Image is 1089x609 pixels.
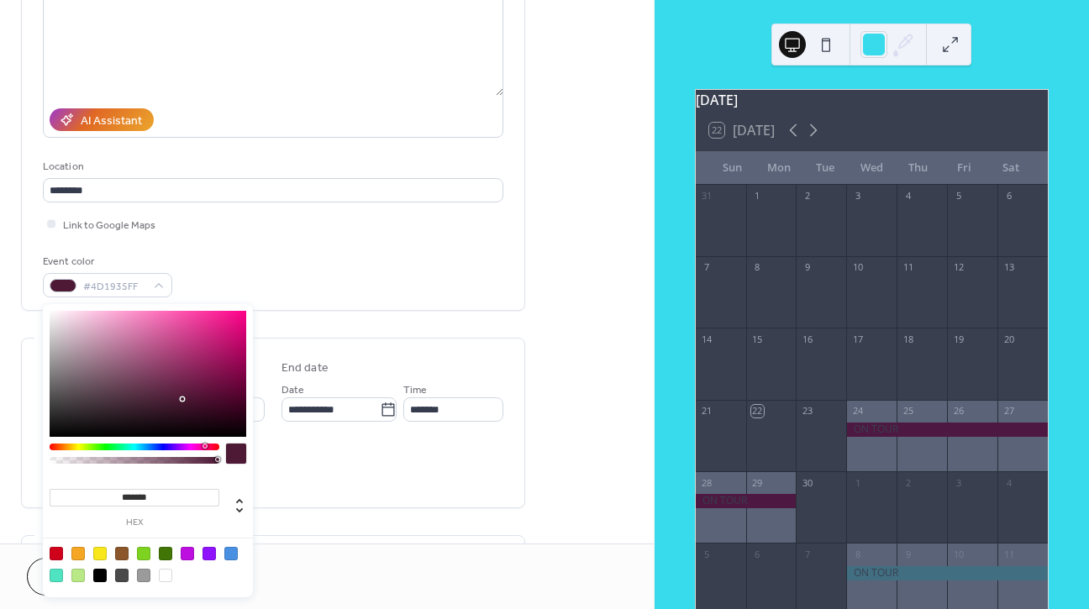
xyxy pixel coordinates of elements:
div: #417505 [159,547,172,560]
div: #D0021B [50,547,63,560]
div: Event color [43,253,169,270]
div: 13 [1002,261,1015,274]
span: Date [281,381,304,399]
div: 30 [801,476,813,489]
div: Wed [849,151,895,185]
div: 14 [701,333,713,345]
div: #000000 [93,569,107,582]
div: 7 [701,261,713,274]
div: 10 [952,548,965,560]
div: End date [281,360,329,377]
div: ON TOUR [846,423,1048,437]
div: #F5A623 [71,547,85,560]
button: Cancel [27,558,130,596]
div: 8 [851,548,864,560]
div: 9 [801,261,813,274]
div: 26 [952,405,965,417]
div: Location [43,158,500,176]
div: #4A90E2 [224,547,238,560]
div: ON TOUR [696,494,797,508]
div: 1 [851,476,864,489]
div: 18 [902,333,914,345]
div: 11 [902,261,914,274]
div: 29 [751,476,764,489]
div: #B8E986 [71,569,85,582]
span: #4D1935FF [83,278,145,296]
div: 4 [1002,476,1015,489]
div: 6 [751,548,764,560]
div: Sun [709,151,755,185]
div: 22 [751,405,764,417]
div: #F8E71C [93,547,107,560]
div: [DATE] [696,90,1048,110]
div: 8 [751,261,764,274]
div: 17 [851,333,864,345]
div: 19 [952,333,965,345]
div: 2 [902,476,914,489]
div: 27 [1002,405,1015,417]
div: Thu [895,151,941,185]
div: 15 [751,333,764,345]
div: 6 [1002,190,1015,202]
div: 21 [701,405,713,417]
div: ON TOUR [846,566,1048,580]
div: 31 [701,190,713,202]
label: hex [50,518,219,528]
div: #8B572A [115,547,129,560]
div: 28 [701,476,713,489]
div: 2 [801,190,813,202]
div: 25 [902,405,914,417]
div: 1 [751,190,764,202]
div: 5 [952,190,965,202]
div: 4 [902,190,914,202]
div: 9 [902,548,914,560]
div: #BD10E0 [181,547,194,560]
div: 12 [952,261,965,274]
div: #4A4A4A [115,569,129,582]
div: 10 [851,261,864,274]
div: 7 [801,548,813,560]
div: #50E3C2 [50,569,63,582]
div: 20 [1002,333,1015,345]
span: Time [403,381,427,399]
div: #FFFFFF [159,569,172,582]
div: Fri [941,151,987,185]
div: Mon [755,151,802,185]
div: 24 [851,405,864,417]
div: #7ED321 [137,547,150,560]
div: 3 [851,190,864,202]
div: 23 [801,405,813,417]
div: 5 [701,548,713,560]
div: #9B9B9B [137,569,150,582]
span: Link to Google Maps [63,217,155,234]
div: #9013FE [203,547,216,560]
div: 11 [1002,548,1015,560]
div: 16 [801,333,813,345]
div: AI Assistant [81,113,142,130]
div: Tue [802,151,848,185]
button: AI Assistant [50,108,154,131]
div: Sat [988,151,1034,185]
div: 3 [952,476,965,489]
